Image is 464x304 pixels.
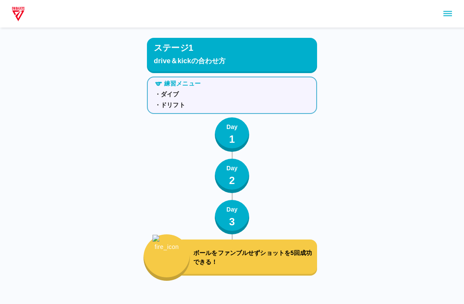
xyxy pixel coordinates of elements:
[164,79,201,88] p: 練習メニュー
[229,173,235,188] p: 2
[143,234,190,281] button: fire_icon
[440,6,455,21] button: sidemenu
[155,90,309,99] p: ・ダイブ
[229,132,235,147] p: 1
[154,41,193,54] p: ステージ1
[226,123,238,132] p: Day
[155,101,309,110] p: ・ドリフト
[229,214,235,230] p: 3
[153,235,181,270] img: fire_icon
[10,5,26,22] img: dummy
[215,117,249,152] button: Day1
[226,205,238,214] p: Day
[215,159,249,193] button: Day2
[215,200,249,234] button: Day3
[154,56,310,66] p: drive＆kickの合わせ方
[226,164,238,173] p: Day
[193,249,314,267] p: ボールをファンブルせずショットを5回成功できる！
